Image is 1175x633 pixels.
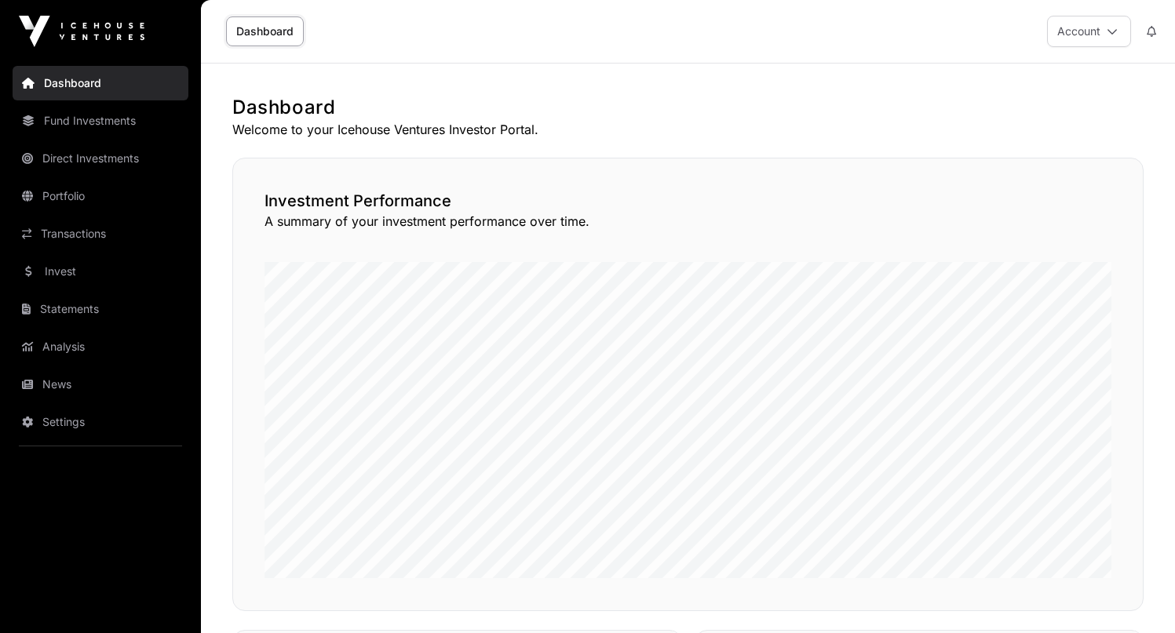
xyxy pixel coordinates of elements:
[265,190,1111,212] h2: Investment Performance
[19,16,144,47] img: Icehouse Ventures Logo
[1047,16,1131,47] button: Account
[13,216,188,251] a: Transactions
[13,104,188,138] a: Fund Investments
[13,367,188,402] a: News
[13,179,188,213] a: Portfolio
[13,66,188,100] a: Dashboard
[226,16,304,46] a: Dashboard
[232,95,1144,120] h1: Dashboard
[1097,558,1175,633] iframe: Chat Widget
[265,212,1111,231] p: A summary of your investment performance over time.
[13,254,188,289] a: Invest
[13,141,188,176] a: Direct Investments
[13,292,188,326] a: Statements
[13,405,188,439] a: Settings
[232,120,1144,139] p: Welcome to your Icehouse Ventures Investor Portal.
[13,329,188,364] a: Analysis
